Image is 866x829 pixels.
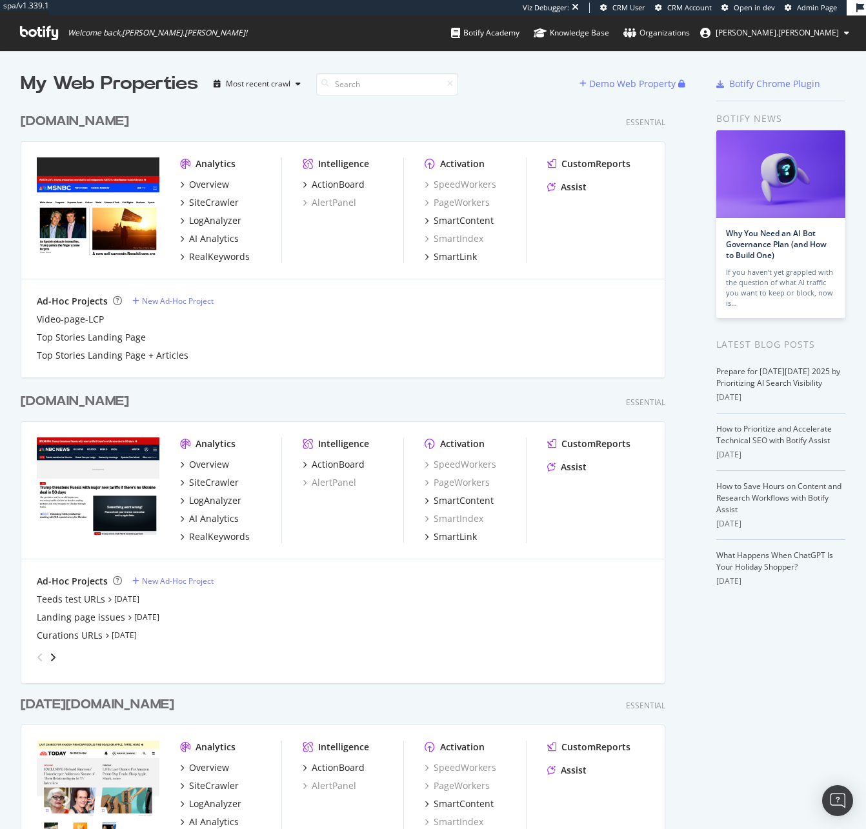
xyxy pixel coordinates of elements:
div: Analytics [196,157,236,170]
div: Knowledge Base [534,26,609,39]
a: CustomReports [547,437,630,450]
a: Teeds test URLs [37,593,105,606]
a: What Happens When ChatGPT Is Your Holiday Shopper? [716,550,833,572]
span: Admin Page [797,3,837,12]
div: Essential [626,397,665,408]
a: Overview [180,458,229,471]
div: Botify news [716,112,845,126]
a: Assist [547,764,587,777]
div: RealKeywords [189,530,250,543]
div: Essential [626,700,665,711]
a: PageWorkers [425,196,490,209]
a: RealKeywords [180,530,250,543]
a: Why You Need an AI Bot Governance Plan (and How to Build One) [726,228,827,261]
a: Landing page issues [37,611,125,624]
div: New Ad-Hoc Project [142,575,214,586]
a: SmartContent [425,494,494,507]
div: Assist [561,181,587,194]
div: SmartLink [434,530,477,543]
a: SmartIndex [425,232,483,245]
a: AlertPanel [303,779,356,792]
div: ActionBoard [312,761,365,774]
div: [DOMAIN_NAME] [21,392,129,411]
div: SiteCrawler [189,196,239,209]
div: [DATE] [716,518,845,530]
a: ActionBoard [303,458,365,471]
a: LogAnalyzer [180,797,241,810]
a: AlertPanel [303,196,356,209]
div: SmartContent [434,797,494,810]
div: Assist [561,461,587,474]
button: [PERSON_NAME].[PERSON_NAME] [690,23,860,43]
a: [DATE] [112,630,137,641]
a: Knowledge Base [534,15,609,50]
div: CustomReports [561,741,630,754]
div: Latest Blog Posts [716,337,845,352]
a: [DATE] [134,612,159,623]
a: SpeedWorkers [425,458,496,471]
div: [DOMAIN_NAME] [21,112,129,131]
a: SiteCrawler [180,196,239,209]
span: CRM User [612,3,645,12]
div: LogAnalyzer [189,214,241,227]
div: LogAnalyzer [189,494,241,507]
a: CustomReports [547,741,630,754]
div: SmartLink [434,250,477,263]
div: Analytics [196,437,236,450]
div: SiteCrawler [189,779,239,792]
a: Video-page-LCP [37,313,104,326]
a: AlertPanel [303,476,356,489]
a: New Ad-Hoc Project [132,575,214,586]
a: Assist [547,181,587,194]
div: ActionBoard [312,458,365,471]
img: msnbc.com [37,157,159,255]
a: AI Analytics [180,815,239,828]
img: Why You Need an AI Bot Governance Plan (and How to Build One) [716,130,845,218]
div: Assist [561,764,587,777]
div: Activation [440,741,485,754]
div: If you haven’t yet grappled with the question of what AI traffic you want to keep or block, now is… [726,267,836,308]
div: Intelligence [318,437,369,450]
a: Top Stories Landing Page + Articles [37,349,188,362]
a: SmartLink [425,250,477,263]
span: Welcome back, [PERSON_NAME].[PERSON_NAME] ! [68,28,247,38]
a: AI Analytics [180,512,239,525]
div: Most recent crawl [226,80,290,88]
div: Top Stories Landing Page [37,331,146,344]
a: PageWorkers [425,779,490,792]
a: CustomReports [547,157,630,170]
a: CRM User [600,3,645,13]
div: ActionBoard [312,178,365,191]
a: How to Save Hours on Content and Research Workflows with Botify Assist [716,481,841,515]
div: My Web Properties [21,71,198,97]
div: AI Analytics [189,232,239,245]
div: SmartIndex [425,815,483,828]
div: Botify Chrome Plugin [729,77,820,90]
a: Botify Chrome Plugin [716,77,820,90]
a: New Ad-Hoc Project [132,295,214,306]
div: Organizations [623,26,690,39]
div: SpeedWorkers [425,761,496,774]
a: SmartIndex [425,512,483,525]
a: Assist [547,461,587,474]
div: SpeedWorkers [425,178,496,191]
div: Overview [189,761,229,774]
a: PageWorkers [425,476,490,489]
div: AI Analytics [189,512,239,525]
div: Intelligence [318,741,369,754]
input: Search [316,73,458,95]
a: CRM Account [655,3,712,13]
div: [DATE][DOMAIN_NAME] [21,695,174,714]
div: angle-left [32,647,48,668]
div: CustomReports [561,437,630,450]
a: Overview [180,761,229,774]
a: ActionBoard [303,761,365,774]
